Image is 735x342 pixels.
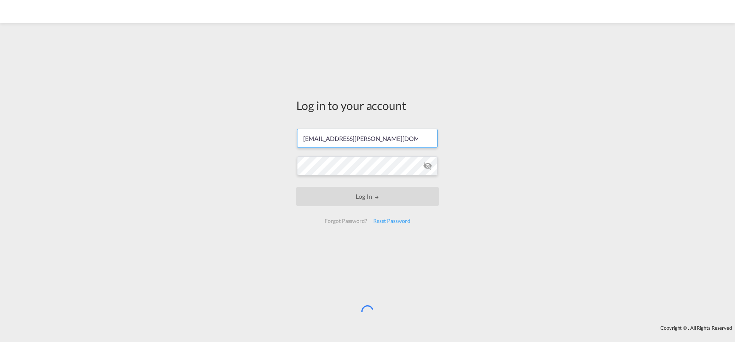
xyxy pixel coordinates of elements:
[423,161,432,170] md-icon: icon-eye-off
[370,214,413,228] div: Reset Password
[297,129,438,148] input: Enter email/phone number
[296,187,439,206] button: LOGIN
[322,214,370,228] div: Forgot Password?
[296,97,439,113] div: Log in to your account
